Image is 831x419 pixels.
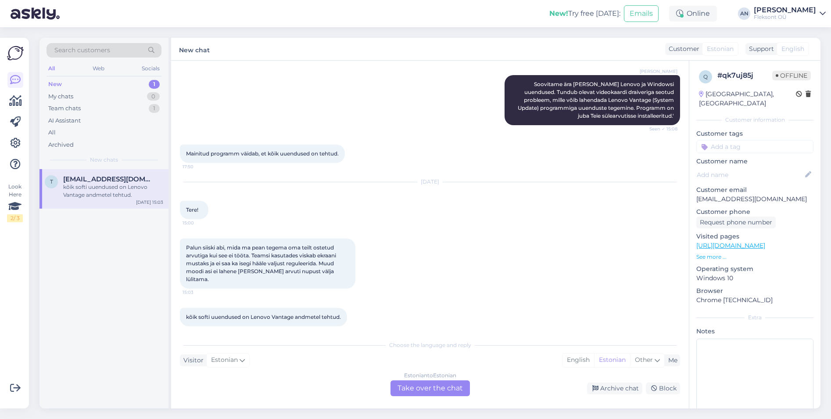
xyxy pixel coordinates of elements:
[54,46,110,55] span: Search customers
[646,383,680,394] div: Block
[696,296,813,305] p: Chrome [TECHNICAL_ID]
[696,116,813,124] div: Customer information
[179,43,210,55] label: New chat
[703,73,708,80] span: q
[781,44,804,54] span: English
[183,220,215,226] span: 15:00
[696,157,813,166] p: Customer name
[211,355,238,365] span: Estonian
[63,183,163,199] div: kõik softi uuendused on Lenovo Vantage andmetel tehtud.
[696,129,813,138] p: Customer tags
[48,128,56,137] div: All
[7,45,24,61] img: Askly Logo
[696,195,813,204] p: [EMAIL_ADDRESS][DOMAIN_NAME]
[738,7,750,20] div: AN
[640,68,677,75] span: [PERSON_NAME]
[136,199,163,206] div: [DATE] 15:03
[7,183,23,222] div: Look Here
[140,63,161,74] div: Socials
[696,217,776,228] div: Request phone number
[63,175,154,183] span: triin.sepp@gmail.com
[696,242,765,249] a: [URL][DOMAIN_NAME]
[696,314,813,321] div: Extra
[7,214,23,222] div: 2 / 3
[697,170,803,180] input: Add name
[696,327,813,336] p: Notes
[149,104,160,113] div: 1
[562,354,594,367] div: English
[186,314,341,320] span: kõik softi uuendused on Lenovo Vantage andmetel tehtud.
[754,7,826,21] a: [PERSON_NAME]Fleksont OÜ
[48,80,62,89] div: New
[549,8,620,19] div: Try free [DATE]:
[696,232,813,241] p: Visited pages
[149,80,160,89] div: 1
[390,380,470,396] div: Take over the chat
[147,92,160,101] div: 0
[696,264,813,274] p: Operating system
[696,286,813,296] p: Browser
[183,163,215,170] span: 17:50
[180,178,680,186] div: [DATE]
[699,90,796,108] div: [GEOGRAPHIC_DATA], [GEOGRAPHIC_DATA]
[186,244,337,282] span: Palun siiski abi, mida ma pean tegema oma teilt ostetud arvutiga kui see ei tööta. Teamsi kasutad...
[180,356,204,365] div: Visitor
[91,63,106,74] div: Web
[587,383,642,394] div: Archive chat
[696,140,813,153] input: Add a tag
[594,354,630,367] div: Estonian
[48,116,81,125] div: AI Assistant
[186,206,198,213] span: Tere!
[624,5,659,22] button: Emails
[754,14,816,21] div: Fleksont OÜ
[696,274,813,283] p: Windows 10
[669,6,717,22] div: Online
[665,44,699,54] div: Customer
[635,356,653,364] span: Other
[47,63,57,74] div: All
[696,253,813,261] p: See more ...
[404,372,456,379] div: Estonian to Estonian
[50,178,53,185] span: t
[645,126,677,132] span: Seen ✓ 15:08
[48,141,74,149] div: Archived
[180,341,680,349] div: Choose the language and reply
[745,44,774,54] div: Support
[754,7,816,14] div: [PERSON_NAME]
[696,207,813,217] p: Customer phone
[696,185,813,195] p: Customer email
[183,289,215,296] span: 15:03
[717,70,772,81] div: # qk7uj85j
[518,81,675,119] span: Soovitame ära [PERSON_NAME] Lenovo ja Windowsi uuendused. Tundub olevat videokaardi draiveriga se...
[183,327,215,333] span: 15:03
[772,71,811,80] span: Offline
[90,156,118,164] span: New chats
[48,104,81,113] div: Team chats
[549,9,568,18] b: New!
[186,150,339,157] span: Mainitud programm väidab, et kõik uuendused on tehtud.
[665,356,677,365] div: Me
[48,92,73,101] div: My chats
[707,44,734,54] span: Estonian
